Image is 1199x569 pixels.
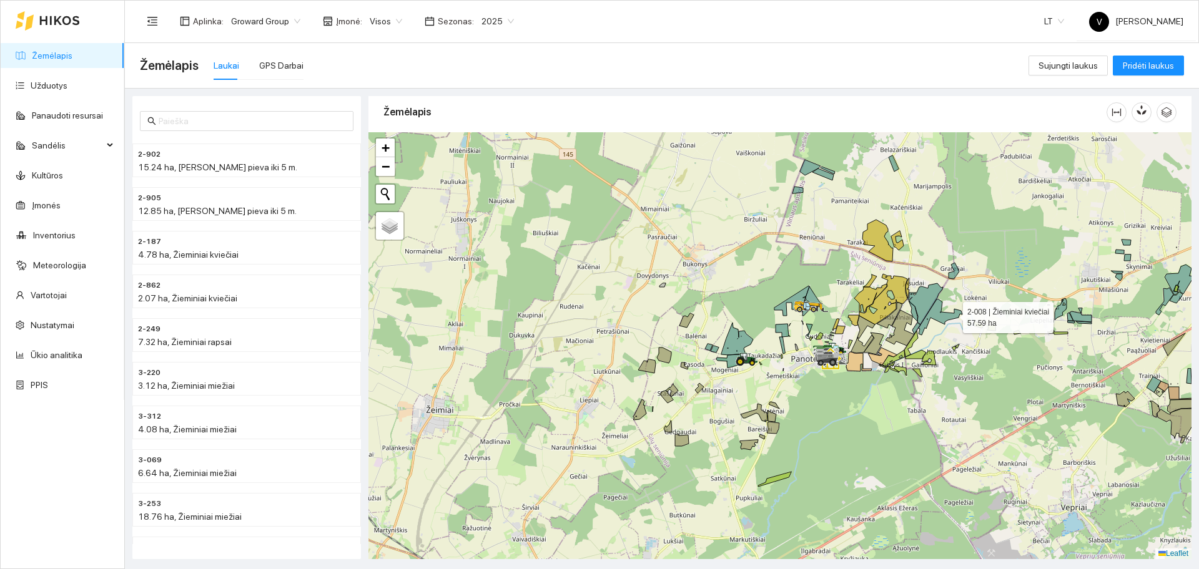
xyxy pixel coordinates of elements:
a: Užduotys [31,80,67,90]
a: Zoom in [376,139,395,157]
span: column-width [1107,107,1126,117]
span: 2-187 [138,236,161,248]
span: Sandėlis [32,133,103,158]
span: 3.12 ha, Žieminiai miežiai [138,381,235,391]
a: Zoom out [376,157,395,176]
span: 2-249 [138,323,160,335]
span: 3-253 [138,498,161,510]
a: Panaudoti resursai [32,110,103,120]
span: 2.07 ha, Žieminiai kviečiai [138,293,237,303]
input: Paieška [159,114,346,128]
a: Kultūros [32,170,63,180]
span: 3-312 [138,411,161,422]
button: Sujungti laukus [1029,56,1108,75]
span: Groward Group [231,12,300,31]
span: 2-902 [138,148,160,160]
span: Aplinka : [193,14,224,28]
a: Layers [376,212,403,240]
span: 7.32 ha, Žieminiai rapsai [138,337,232,347]
span: Įmonė : [336,14,362,28]
a: Sujungti laukus [1029,61,1108,71]
span: LT [1044,12,1064,31]
span: 2-862 [138,280,160,291]
a: Žemėlapis [32,51,72,61]
span: 2-905 [138,192,161,204]
a: Vartotojai [31,290,67,300]
span: − [382,158,390,174]
span: layout [180,16,190,26]
a: Nustatymai [31,320,74,330]
a: Leaflet [1158,549,1188,558]
button: menu-fold [140,9,165,34]
a: Pridėti laukus [1113,61,1184,71]
span: Žemėlapis [140,56,199,75]
span: [PERSON_NAME] [1089,16,1183,26]
span: Sezonas : [438,14,474,28]
span: 15.24 ha, [PERSON_NAME] pieva iki 5 m. [138,162,297,172]
button: Pridėti laukus [1113,56,1184,75]
a: Įmonės [32,200,61,210]
button: column-width [1107,102,1127,122]
span: 12.85 ha, [PERSON_NAME] pieva iki 5 m. [138,206,297,216]
span: 3-220 [138,367,160,379]
span: 4.78 ha, Žieminiai kviečiai [138,250,239,260]
span: 2-906 [138,542,161,553]
span: Visos [370,12,402,31]
span: calendar [425,16,435,26]
span: search [147,117,156,125]
div: GPS Darbai [259,59,303,72]
a: Meteorologija [33,260,86,270]
button: Initiate a new search [376,185,395,203]
span: 6.64 ha, Žieminiai miežiai [138,468,237,478]
a: Ūkio analitika [31,350,82,360]
a: PPIS [31,380,48,390]
span: menu-fold [147,16,158,27]
span: 4.08 ha, Žieminiai miežiai [138,424,237,434]
span: + [382,140,390,155]
div: Laukai [214,59,239,72]
a: Inventorius [33,230,76,240]
span: Sujungti laukus [1039,59,1098,72]
span: shop [323,16,333,26]
span: 2025 [481,12,514,31]
span: V [1097,12,1102,32]
div: Žemėlapis [383,94,1107,130]
span: 18.76 ha, Žieminiai miežiai [138,512,242,522]
span: Pridėti laukus [1123,59,1174,72]
span: 3-069 [138,454,162,466]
